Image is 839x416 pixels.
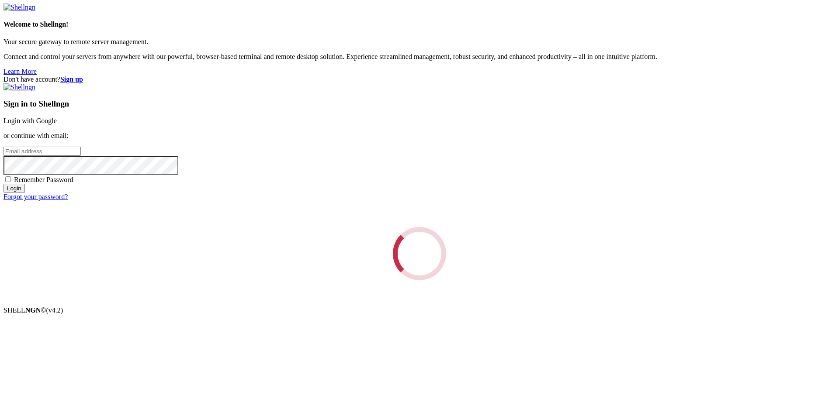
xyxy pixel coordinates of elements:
[46,306,63,314] span: 4.2.0
[3,21,836,28] h4: Welcome to Shellngn!
[3,99,836,109] h3: Sign in to Shellngn
[3,117,57,124] a: Login with Google
[60,76,83,83] a: Sign up
[3,132,836,140] p: or continue with email:
[5,176,11,182] input: Remember Password
[3,147,81,156] input: Email address
[3,184,25,193] input: Login
[25,306,41,314] b: NGN
[3,53,836,61] p: Connect and control your servers from anywhere with our powerful, browser-based terminal and remo...
[14,176,73,183] span: Remember Password
[3,83,35,91] img: Shellngn
[3,3,35,11] img: Shellngn
[3,193,68,200] a: Forgot your password?
[382,216,457,291] div: Loading...
[3,38,836,46] p: Your secure gateway to remote server management.
[3,68,37,75] a: Learn More
[3,306,63,314] span: SHELL ©
[3,76,836,83] div: Don't have account?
